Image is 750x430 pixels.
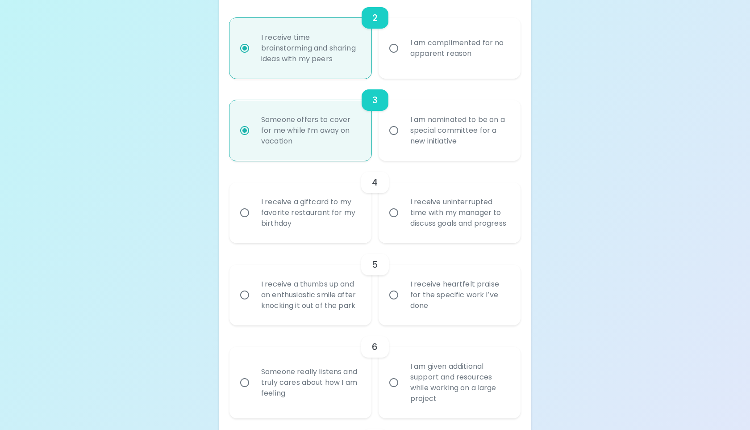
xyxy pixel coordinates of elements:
[254,104,367,157] div: Someone offers to cover for me while I’m away on vacation
[403,104,516,157] div: I am nominated to be on a special committee for a new initiative
[254,21,367,75] div: I receive time brainstorming and sharing ideas with my peers
[229,161,521,243] div: choice-group-check
[403,350,516,415] div: I am given additional support and resources while working on a large project
[229,243,521,325] div: choice-group-check
[372,257,378,272] h6: 5
[372,175,378,190] h6: 4
[372,11,378,25] h6: 2
[229,79,521,161] div: choice-group-check
[372,340,378,354] h6: 6
[254,356,367,409] div: Someone really listens and truly cares about how I am feeling
[229,325,521,418] div: choice-group-check
[403,27,516,70] div: I am complimented for no apparent reason
[254,268,367,322] div: I receive a thumbs up and an enthusiastic smile after knocking it out of the park
[372,93,378,107] h6: 3
[403,186,516,240] div: I receive uninterrupted time with my manager to discuss goals and progress
[403,268,516,322] div: I receive heartfelt praise for the specific work I’ve done
[254,186,367,240] div: I receive a giftcard to my favorite restaurant for my birthday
